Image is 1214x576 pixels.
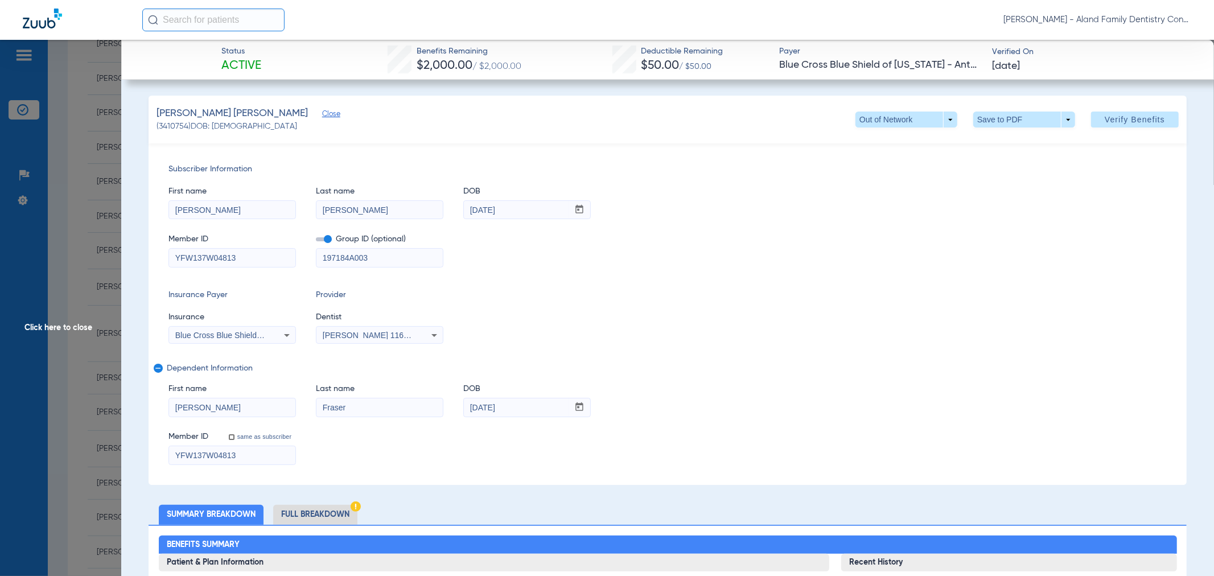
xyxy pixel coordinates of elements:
span: / $2,000.00 [472,62,521,71]
mat-icon: remove [154,364,161,377]
iframe: Chat Widget [1157,521,1214,576]
button: Open calendar [569,201,591,219]
span: Deductible Remaining [641,46,723,57]
span: Blue Cross Blue Shield Of [US_STATE] - Anthem [175,331,348,340]
span: Subscriber Information [168,163,1167,175]
span: Insurance [168,311,296,323]
span: (3410754) DOB: [DEMOGRAPHIC_DATA] [157,121,297,133]
span: Active [221,58,261,74]
span: [PERSON_NAME] 1164512877 [323,331,435,340]
span: Benefits Remaining [417,46,521,57]
h3: Recent History [841,554,1176,572]
span: $50.00 [641,60,680,72]
span: Close [322,110,332,121]
button: Out of Network [855,112,957,127]
span: Payer [779,46,982,57]
img: Hazard [351,501,361,512]
span: DOB [463,383,591,395]
span: [PERSON_NAME] - Aland Family Dentistry Continental [1003,14,1191,26]
input: Search for patients [142,9,285,31]
span: [PERSON_NAME] [PERSON_NAME] [157,106,308,121]
span: Provider [316,289,443,301]
li: Full Breakdown [273,505,357,525]
span: [DATE] [993,59,1020,73]
li: Summary Breakdown [159,505,264,525]
button: Open calendar [569,398,591,417]
img: Search Icon [148,15,158,25]
span: $2,000.00 [417,60,472,72]
button: Verify Benefits [1091,112,1179,127]
span: Group ID (optional) [316,233,443,245]
span: Member ID [168,431,208,443]
label: same as subscriber [235,433,292,441]
span: Verify Benefits [1105,115,1165,124]
span: Insurance Payer [168,289,296,301]
span: Member ID [168,233,296,245]
h3: Patient & Plan Information [159,554,829,572]
span: Dentist [316,311,443,323]
span: First name [168,383,296,395]
button: Save to PDF [973,112,1075,127]
span: / $50.00 [680,63,712,71]
span: DOB [463,186,591,198]
span: Blue Cross Blue Shield of [US_STATE] - Anthem [779,58,982,72]
span: Verified On [993,46,1196,58]
span: Status [221,46,261,57]
span: Dependent Information [167,364,1165,373]
h2: Benefits Summary [159,536,1177,554]
span: First name [168,186,296,198]
span: Last name [316,186,443,198]
img: Zuub Logo [23,9,62,28]
span: Last name [316,383,443,395]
